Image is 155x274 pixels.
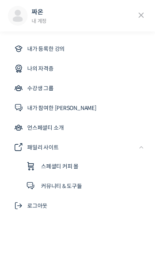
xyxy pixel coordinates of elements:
[27,84,54,93] span: 수강생 그룹
[102,209,151,228] a: 설정
[8,118,147,137] a: 언스페셜티 소개
[32,8,43,16] a: 짜온
[27,64,54,73] span: 나의 자격증
[8,39,147,58] a: 내가 등록한 강의
[27,103,97,113] span: 내가 참여한 [PERSON_NAME]
[8,196,147,215] a: 로그아웃
[2,209,52,228] a: 홈
[72,221,82,227] span: 대화
[25,220,30,227] span: 홈
[52,209,102,228] a: 대화
[27,44,65,54] span: 내가 등록한 강의
[41,181,82,191] span: 커뮤니티 & 도구들
[41,162,78,171] span: 스페셜티 커피 몰
[122,220,131,227] span: 설정
[20,157,147,176] a: 스페셜티 커피 몰
[20,177,147,196] a: 커뮤니티 & 도구들
[27,123,63,132] span: 언스페셜티 소개
[8,79,147,98] a: 수강생 그룹
[8,59,147,78] a: 나의 자격증
[8,138,147,157] a: 패밀리 사이트
[27,201,47,211] span: 로그아웃
[32,18,47,24] a: 내 계정
[8,99,147,117] a: 내가 참여한 [PERSON_NAME]
[27,143,59,152] span: 패밀리 사이트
